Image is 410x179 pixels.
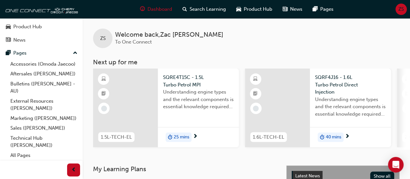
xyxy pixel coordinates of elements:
[326,134,341,141] span: 40 mins
[3,3,78,16] img: oneconnect
[245,69,391,147] a: 1.6L-TECH-ELSQRF4J16 - 1.6L Turbo Petrol Direct InjectionUnderstanding engine types and the relev...
[308,3,339,16] a: pages-iconPages
[163,88,234,110] span: Understanding engine types and the relevant components is essential knowledge required for Servic...
[3,47,80,59] button: Pages
[313,5,318,13] span: pages-icon
[174,134,189,141] span: 25 mins
[253,75,258,83] span: learningResourceType_ELEARNING-icon
[236,5,241,13] span: car-icon
[93,69,239,147] a: 1.5L-TECH-ELSQRE4T15C - 1.5L Turbo Petrol MPIUnderstanding engine types and the relevant componen...
[253,90,258,98] span: booktick-icon
[168,133,172,142] span: duration-icon
[3,34,80,46] a: News
[193,134,198,140] span: next-icon
[283,5,287,13] span: news-icon
[190,6,226,13] span: Search Learning
[8,133,80,150] a: Technical Hub ([PERSON_NAME])
[405,75,410,83] span: learningResourceType_ELEARNING-icon
[405,90,410,98] span: booktick-icon
[398,6,404,13] span: ZS
[315,96,386,118] span: Understanding engine types and the relevant components is essential knowledge required for Techni...
[8,123,80,133] a: Sales ([PERSON_NAME])
[388,157,404,173] div: Open Intercom Messenger
[101,134,132,141] span: 1.5L-TECH-EL
[135,3,177,16] a: guage-iconDashboard
[320,133,324,142] span: duration-icon
[83,58,410,66] h3: Next up for me
[115,31,223,39] span: Welcome back , Zac [PERSON_NAME]
[345,134,350,140] span: next-icon
[147,6,172,13] span: Dashboard
[253,134,284,141] span: 1.6L-TECH-EL
[73,49,77,58] span: up-icon
[395,4,407,15] button: ZS
[13,49,27,57] div: Pages
[163,74,234,88] span: SQRE4T15C - 1.5L Turbo Petrol MPI
[101,75,106,83] span: learningResourceType_ELEARNING-icon
[100,35,106,42] span: ZS
[8,113,80,123] a: Marketing ([PERSON_NAME])
[253,106,259,111] span: learningRecordVerb_NONE-icon
[295,173,320,179] span: Latest News
[3,21,80,33] a: Product Hub
[101,90,106,98] span: booktick-icon
[71,166,76,174] span: prev-icon
[8,96,80,113] a: External Resources ([PERSON_NAME])
[140,5,145,13] span: guage-icon
[101,106,107,111] span: learningRecordVerb_NONE-icon
[177,3,231,16] a: search-iconSearch Learning
[8,150,80,160] a: All Pages
[315,74,386,96] span: SQRF4J16 - 1.6L Turbo Petrol Direct Injection
[13,23,42,31] div: Product Hub
[277,3,308,16] a: news-iconNews
[8,69,80,79] a: Aftersales ([PERSON_NAME])
[6,24,11,30] span: car-icon
[320,6,334,13] span: Pages
[6,50,11,56] span: pages-icon
[244,6,272,13] span: Product Hub
[8,59,80,69] a: Accessories (Omoda Jaecoo)
[8,79,80,96] a: Bulletins ([PERSON_NAME] - AU)
[13,36,26,44] div: News
[93,165,276,173] h3: My Learning Plans
[6,37,11,43] span: news-icon
[115,39,152,45] span: To One Connect
[182,5,187,13] span: search-icon
[290,6,302,13] span: News
[231,3,277,16] a: car-iconProduct Hub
